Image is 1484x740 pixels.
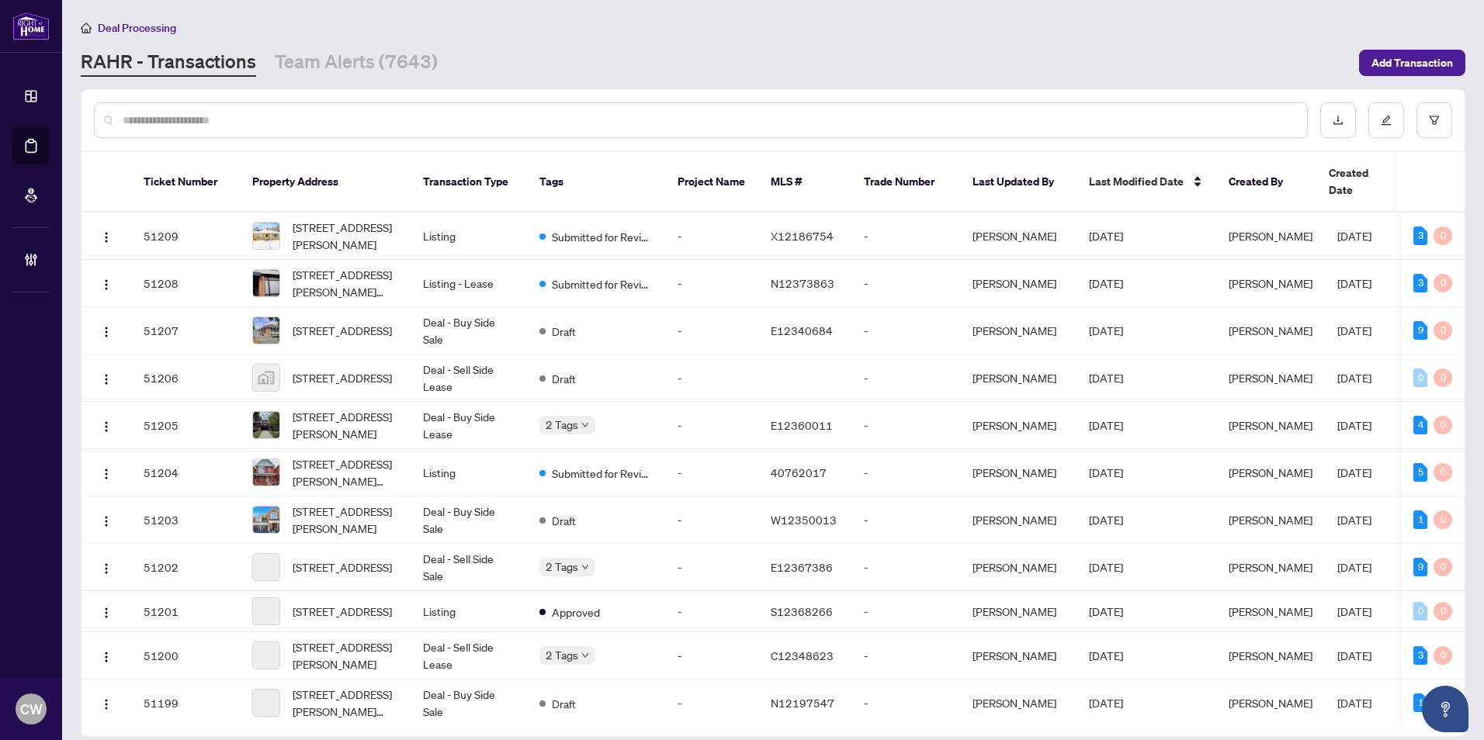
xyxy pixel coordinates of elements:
span: [DATE] [1337,323,1371,337]
td: [PERSON_NAME] [960,213,1077,260]
td: - [665,402,758,449]
span: [DATE] [1337,418,1371,432]
td: Deal - Buy Side Sale [411,496,527,544]
span: [DATE] [1089,513,1123,527]
span: [PERSON_NAME] [1229,465,1312,479]
img: Logo [100,468,113,480]
td: - [851,402,960,449]
td: Deal - Buy Side Sale [411,679,527,727]
span: E12360011 [771,418,833,432]
img: thumbnail-img [253,317,279,344]
span: Created Date [1329,164,1394,199]
th: Created Date [1316,152,1425,213]
div: 0 [1434,510,1452,529]
td: [PERSON_NAME] [960,632,1077,679]
span: [DATE] [1337,229,1371,243]
td: - [665,632,758,679]
span: [DATE] [1337,513,1371,527]
td: 51208 [131,260,240,307]
span: C12348623 [771,648,834,662]
td: 51206 [131,354,240,402]
span: 40762017 [771,465,827,479]
button: filter [1416,102,1452,138]
span: [DATE] [1089,323,1123,337]
span: [DATE] [1089,560,1123,574]
td: 51203 [131,496,240,544]
span: [DATE] [1089,465,1123,479]
th: MLS # [758,152,851,213]
span: [STREET_ADDRESS][PERSON_NAME][PERSON_NAME] [293,686,398,720]
div: 0 [1413,602,1427,621]
td: - [665,213,758,260]
td: Listing - Lease [411,260,527,307]
td: 51209 [131,213,240,260]
td: 51204 [131,449,240,496]
button: edit [1368,102,1404,138]
span: [DATE] [1089,696,1123,710]
img: Logo [100,607,113,619]
button: Add Transaction [1359,50,1465,76]
td: - [665,679,758,727]
span: [STREET_ADDRESS] [293,603,392,620]
td: - [851,354,960,402]
th: Property Address [240,152,411,213]
a: RAHR - Transactions [81,49,256,77]
td: Listing [411,591,527,632]
td: - [665,449,758,496]
span: Draft [552,512,576,529]
td: Deal - Buy Side Lease [411,402,527,449]
button: Logo [94,690,119,715]
span: 2 Tags [546,646,578,664]
td: 51205 [131,402,240,449]
th: Tags [527,152,665,213]
img: thumbnail-img [253,365,279,391]
img: thumbnail-img [253,507,279,533]
span: filter [1429,115,1440,126]
img: Logo [100,326,113,338]
td: - [851,591,960,632]
th: Trade Number [851,152,960,213]
div: 0 [1434,646,1452,665]
span: [PERSON_NAME] [1229,229,1312,243]
div: 3 [1413,646,1427,665]
button: Logo [94,507,119,532]
span: [PERSON_NAME] [1229,371,1312,385]
div: 0 [1434,368,1452,387]
span: [DATE] [1089,371,1123,385]
td: 51202 [131,544,240,591]
td: 51207 [131,307,240,354]
td: Deal - Sell Side Lease [411,632,527,679]
span: E12367386 [771,560,833,574]
img: thumbnail-img [253,412,279,438]
button: Logo [94,223,119,248]
span: [STREET_ADDRESS][PERSON_NAME] [293,408,398,442]
a: Team Alerts (7643) [275,49,438,77]
th: Transaction Type [411,152,527,213]
span: down [581,563,589,571]
span: edit [1381,115,1392,126]
span: S12368266 [771,604,833,618]
span: [PERSON_NAME] [1229,418,1312,432]
span: CW [20,698,43,720]
img: Logo [100,373,113,386]
td: Listing [411,213,527,260]
div: 0 [1434,463,1452,482]
td: - [665,354,758,402]
div: 4 [1413,416,1427,434]
td: Deal - Sell Side Lease [411,354,527,402]
span: [PERSON_NAME] [1229,560,1312,574]
div: 0 [1434,558,1452,576]
td: [PERSON_NAME] [960,544,1077,591]
span: [DATE] [1089,276,1123,290]
span: [DATE] [1089,648,1123,662]
td: [PERSON_NAME] [960,496,1077,544]
span: 2 Tags [546,416,578,434]
td: - [851,632,960,679]
span: down [581,652,589,659]
button: Logo [94,460,119,485]
td: - [665,591,758,632]
span: N12197547 [771,696,834,710]
button: Logo [94,318,119,343]
th: Last Updated By [960,152,1077,213]
img: Logo [100,278,113,291]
